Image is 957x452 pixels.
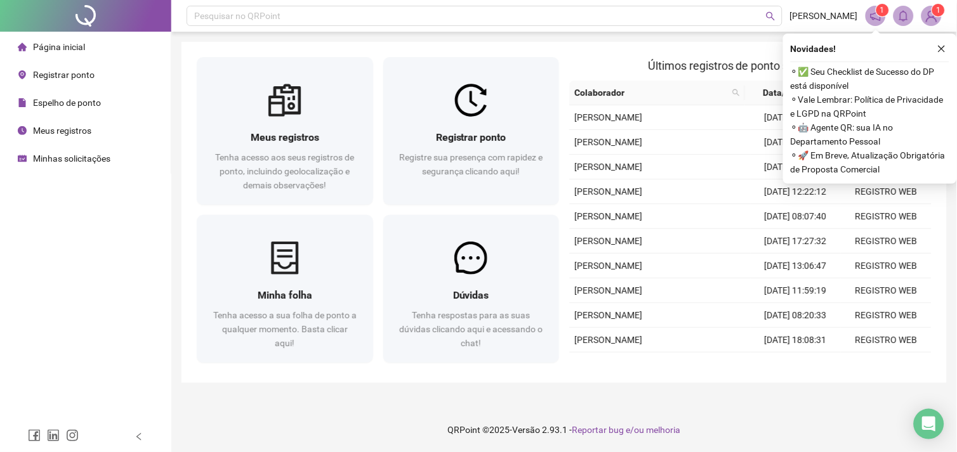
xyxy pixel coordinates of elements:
td: [DATE] 13:16:31 [751,352,841,377]
a: DúvidasTenha respostas para as suas dúvidas clicando aqui e acessando o chat! [383,215,560,363]
td: REGISTRO WEB [841,352,932,377]
span: Registrar ponto [33,70,95,80]
span: Últimos registros de ponto sincronizados [648,59,853,72]
td: REGISTRO WEB [841,229,932,254]
th: Data/Hora [745,81,833,105]
span: Novidades ! [791,42,836,56]
span: instagram [66,429,79,442]
span: Espelho de ponto [33,98,101,108]
span: close [937,44,946,53]
span: [PERSON_NAME] [574,236,642,246]
td: [DATE] 08:13:16 [751,105,841,130]
span: Minha folha [258,289,312,301]
img: 89605 [922,6,941,25]
span: facebook [28,429,41,442]
span: home [18,42,27,51]
td: [DATE] 12:22:12 [751,179,841,204]
td: REGISTRO WEB [841,254,932,278]
span: Registre sua presença com rapidez e segurança clicando aqui! [399,152,543,176]
span: bell [898,10,909,22]
span: 1 [937,6,941,15]
span: [PERSON_NAME] [574,112,642,122]
span: [PERSON_NAME] [574,211,642,221]
a: Meus registrosTenha acesso aos seus registros de ponto, incluindo geolocalização e demais observa... [197,57,373,205]
span: notification [870,10,881,22]
span: [PERSON_NAME] [574,162,642,172]
span: Dúvidas [453,289,489,301]
td: [DATE] 08:07:40 [751,204,841,229]
td: REGISTRO WEB [841,204,932,229]
td: [DATE] 11:59:19 [751,278,841,303]
span: Meus registros [33,126,91,136]
td: [DATE] 08:20:33 [751,303,841,328]
sup: Atualize o seu contato no menu Meus Dados [932,4,945,16]
span: Meus registros [251,131,319,143]
span: Tenha acesso aos seus registros de ponto, incluindo geolocalização e demais observações! [215,152,354,190]
span: Tenha acesso a sua folha de ponto a qualquer momento. Basta clicar aqui! [213,310,357,348]
span: linkedin [47,429,60,442]
span: Versão [513,425,541,435]
span: Colaborador [574,86,727,100]
span: [PERSON_NAME] [574,261,642,271]
td: REGISTRO WEB [841,179,932,204]
span: [PERSON_NAME] [574,137,642,147]
a: Registrar pontoRegistre sua presença com rapidez e segurança clicando aqui! [383,57,560,205]
span: [PERSON_NAME] [790,9,858,23]
div: Open Intercom Messenger [914,409,944,439]
span: search [730,83,742,102]
span: Reportar bug e/ou melhoria [572,425,681,435]
span: ⚬ 🤖 Agente QR: sua IA no Departamento Pessoal [791,120,949,148]
span: ⚬ ✅ Seu Checklist de Sucesso do DP está disponível [791,65,949,93]
td: [DATE] 16:59:41 [751,130,841,155]
span: search [732,89,740,96]
span: ⚬ Vale Lembrar: Política de Privacidade e LGPD na QRPoint [791,93,949,120]
span: schedule [18,154,27,163]
span: clock-circle [18,126,27,135]
span: Página inicial [33,42,85,52]
span: Tenha respostas para as suas dúvidas clicando aqui e acessando o chat! [399,310,543,348]
td: [DATE] 18:08:31 [751,328,841,352]
span: [PERSON_NAME] [574,285,642,295]
td: [DATE] 13:36:14 [751,155,841,179]
a: Minha folhaTenha acesso a sua folha de ponto a qualquer momento. Basta clicar aqui! [197,215,373,363]
td: REGISTRO WEB [841,328,932,352]
span: Data/Hora [750,86,818,100]
sup: 1 [876,4,889,16]
span: [PERSON_NAME] [574,310,642,320]
span: 1 [881,6,885,15]
span: file [18,98,27,107]
span: left [135,432,143,441]
span: environment [18,70,27,79]
span: search [766,11,775,21]
span: ⚬ 🚀 Em Breve, Atualização Obrigatória de Proposta Comercial [791,148,949,176]
span: [PERSON_NAME] [574,186,642,197]
td: [DATE] 13:06:47 [751,254,841,278]
span: Registrar ponto [436,131,506,143]
td: REGISTRO WEB [841,278,932,303]
span: [PERSON_NAME] [574,335,642,345]
footer: QRPoint © 2025 - 2.93.1 - [171,408,957,452]
td: REGISTRO WEB [841,303,932,328]
td: [DATE] 17:27:32 [751,229,841,254]
span: Minhas solicitações [33,153,110,164]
